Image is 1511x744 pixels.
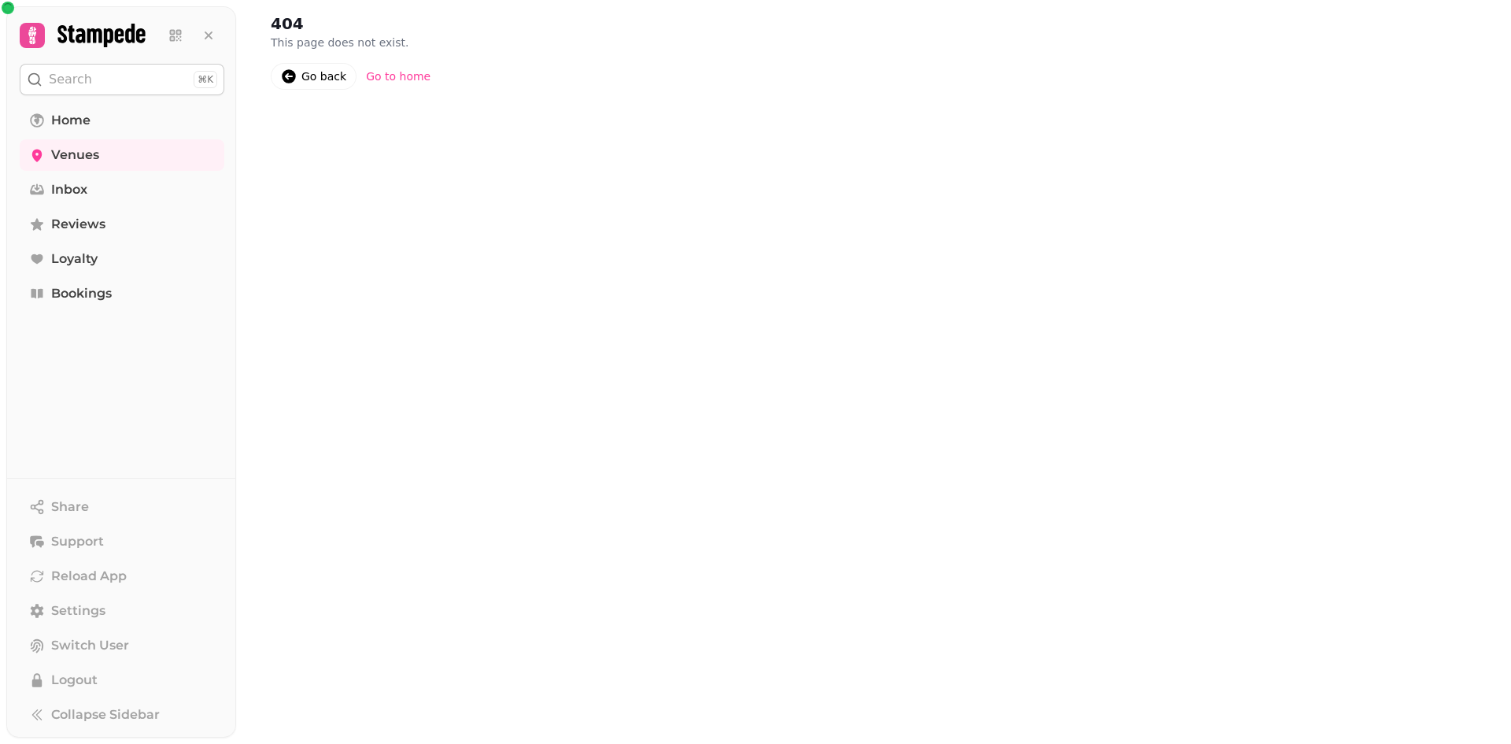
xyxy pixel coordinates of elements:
[194,71,217,88] div: ⌘K
[20,64,224,95] button: Search⌘K
[51,567,127,586] span: Reload App
[51,215,105,234] span: Reviews
[51,146,99,165] span: Venues
[20,561,224,592] button: Reload App
[51,705,160,724] span: Collapse Sidebar
[20,243,224,275] a: Loyalty
[20,105,224,136] a: Home
[20,595,224,627] a: Settings
[49,70,92,89] p: Search
[366,68,430,84] div: Go to home
[20,526,224,557] button: Support
[20,699,224,731] button: Collapse Sidebar
[51,284,112,303] span: Bookings
[20,139,224,171] a: Venues
[51,601,105,620] span: Settings
[51,671,98,690] span: Logout
[20,209,224,240] a: Reviews
[20,491,224,523] button: Share
[271,13,573,35] h2: 404
[51,532,104,551] span: Support
[20,664,224,696] button: Logout
[271,35,674,50] p: This page does not exist.
[51,636,129,655] span: Switch User
[301,68,346,84] div: Go back
[51,111,91,130] span: Home
[51,180,87,199] span: Inbox
[271,63,357,90] a: Go back
[357,63,440,90] a: Go to home
[20,278,224,309] a: Bookings
[20,630,224,661] button: Switch User
[20,174,224,205] a: Inbox
[51,250,98,268] span: Loyalty
[51,498,89,516] span: Share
